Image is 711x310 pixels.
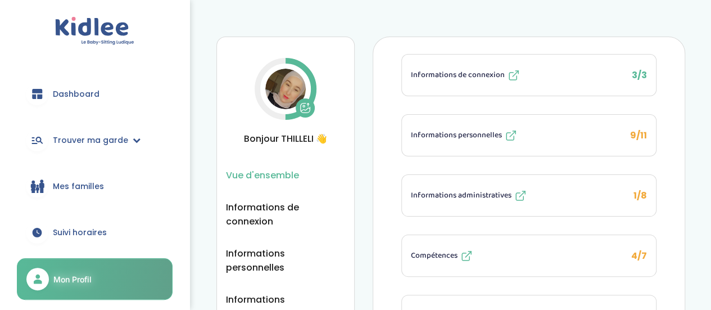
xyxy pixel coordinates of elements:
a: Mes familles [17,166,173,206]
button: Compétences 4/7 [402,235,656,276]
span: 4/7 [631,249,647,262]
button: Informations personnelles 9/11 [402,115,656,156]
span: Suivi horaires [53,227,107,239]
img: logo.svg [55,17,134,46]
button: Vue d'ensemble [226,168,299,182]
li: 9/11 [401,114,656,156]
span: Dashboard [53,88,99,100]
span: Trouver ma garde [53,134,128,146]
span: Informations personnelles [411,129,502,141]
button: Informations de connexion [226,200,345,228]
button: Informations personnelles [226,246,345,275]
span: Informations de connexion [411,69,505,81]
span: Informations administratives [411,190,511,201]
span: Bonjour THILLELI 👋 [226,132,345,146]
a: Mon Profil [17,258,173,300]
li: 3/3 [401,54,656,96]
span: 3/3 [632,69,647,82]
a: Suivi horaires [17,212,173,253]
span: Mes familles [53,181,104,192]
button: Informations de connexion 3/3 [402,55,656,96]
button: Informations administratives 1/8 [402,175,656,216]
li: 4/7 [401,235,656,277]
span: 1/8 [633,189,647,202]
span: Mon Profil [53,273,92,285]
span: 9/11 [630,129,647,142]
a: Dashboard [17,74,173,114]
a: Trouver ma garde [17,120,173,160]
li: 1/8 [401,174,656,217]
img: Avatar [265,69,306,109]
span: Compétences [411,250,458,262]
